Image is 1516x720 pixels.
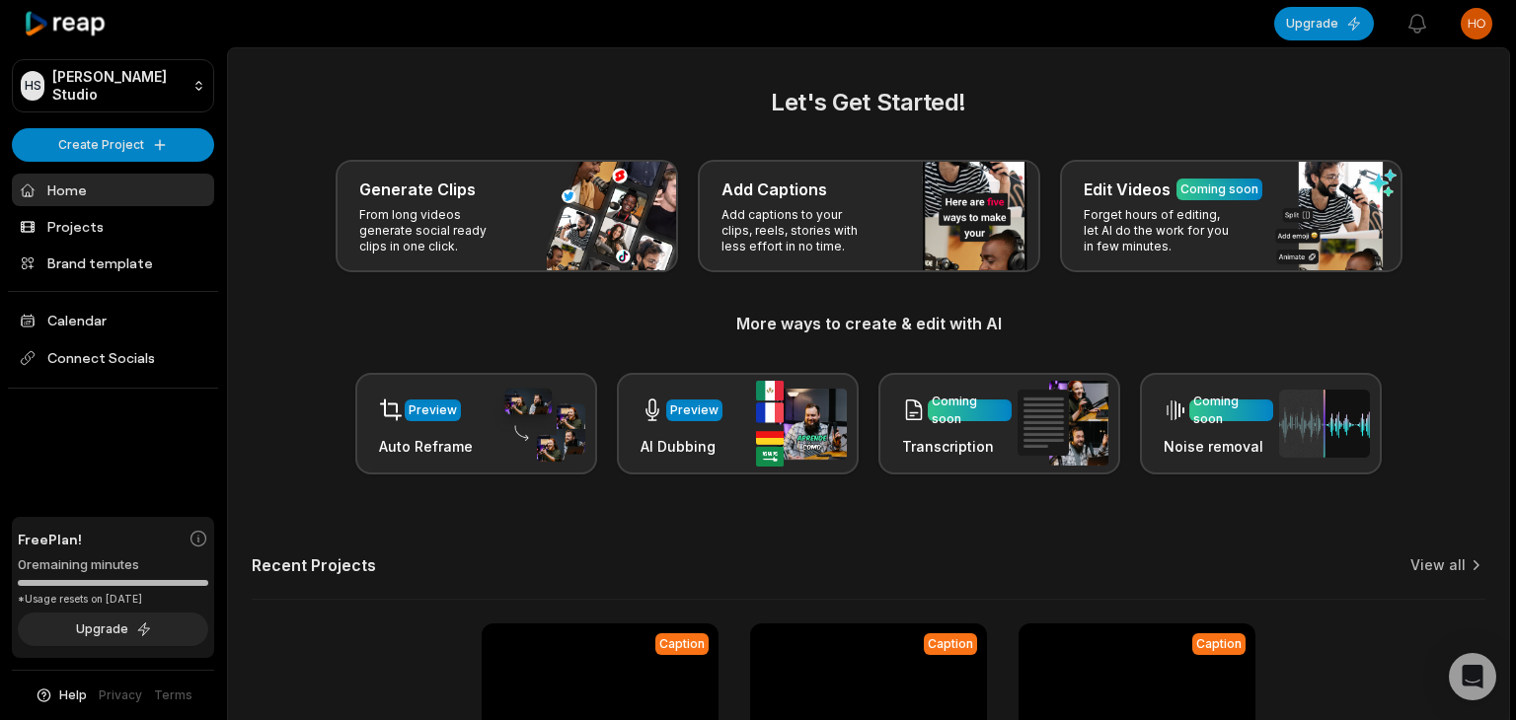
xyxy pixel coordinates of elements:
[18,529,82,549] span: Free Plan!
[932,393,1008,428] div: Coming soon
[12,247,214,279] a: Brand template
[252,555,376,575] h2: Recent Projects
[1274,7,1374,40] button: Upgrade
[1018,381,1108,466] img: transcription.png
[1180,180,1258,198] div: Coming soon
[902,436,1012,457] h3: Transcription
[359,178,476,201] h3: Generate Clips
[670,401,719,419] div: Preview
[12,340,214,376] span: Connect Socials
[494,386,585,463] img: auto_reframe.png
[52,68,185,104] p: [PERSON_NAME] Studio
[1410,555,1466,575] a: View all
[409,401,457,419] div: Preview
[18,555,208,575] div: 0 remaining minutes
[12,128,214,162] button: Create Project
[756,381,847,467] img: ai_dubbing.png
[35,686,87,704] button: Help
[154,686,192,704] a: Terms
[18,612,208,646] button: Upgrade
[99,686,142,704] a: Privacy
[1193,393,1269,428] div: Coming soon
[641,436,722,457] h3: AI Dubbing
[18,592,208,607] div: *Usage resets on [DATE]
[252,312,1485,335] h3: More ways to create & edit with AI
[59,686,87,704] span: Help
[12,210,214,243] a: Projects
[721,178,827,201] h3: Add Captions
[1084,207,1237,254] p: Forget hours of editing, let AI do the work for you in few minutes.
[721,207,874,254] p: Add captions to your clips, reels, stories with less effort in no time.
[1279,390,1370,458] img: noise_removal.png
[252,85,1485,120] h2: Let's Get Started!
[359,207,512,254] p: From long videos generate social ready clips in one click.
[21,71,44,101] div: HS
[12,304,214,336] a: Calendar
[1164,436,1273,457] h3: Noise removal
[1084,178,1171,201] h3: Edit Videos
[1449,653,1496,700] div: Open Intercom Messenger
[12,174,214,206] a: Home
[379,436,473,457] h3: Auto Reframe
